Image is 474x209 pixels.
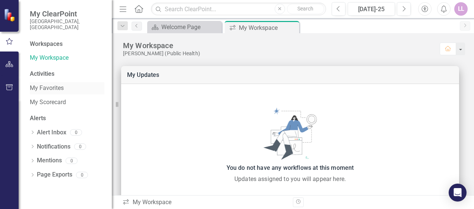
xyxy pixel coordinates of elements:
a: My Workspace [30,54,104,62]
div: 0 [66,157,78,164]
div: You do not have any workflows at this moment [125,163,455,173]
a: My Updates [127,71,159,78]
div: [DATE]-25 [350,5,392,14]
div: [PERSON_NAME] (Public Health) [123,50,440,57]
a: Notifications [37,143,70,151]
div: Updates assigned to you will appear here. [125,175,455,184]
small: [GEOGRAPHIC_DATA], [GEOGRAPHIC_DATA] [30,18,104,31]
div: 0 [76,172,88,178]
div: Alerts [30,114,104,123]
div: 0 [74,143,86,150]
a: Mentions [37,156,62,165]
a: Page Exports [37,171,72,179]
a: Welcome Page [149,22,220,32]
div: My Workspace [239,23,297,32]
a: My Scorecard [30,98,104,107]
div: Open Intercom Messenger [449,184,467,202]
img: ClearPoint Strategy [4,9,17,22]
div: Workspaces [30,40,63,49]
input: Search ClearPoint... [151,3,326,16]
button: [DATE]-25 [348,2,395,16]
div: Activities [30,70,104,78]
div: My Workspace [122,198,287,207]
span: My ClearPoint [30,9,104,18]
a: My Favorites [30,84,104,93]
div: My Workspace [123,41,440,50]
div: Welcome Page [161,22,220,32]
span: Search [297,6,313,12]
div: 0 [70,130,82,136]
a: Alert Inbox [37,128,66,137]
button: Search [287,4,324,14]
button: LL [454,2,468,16]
